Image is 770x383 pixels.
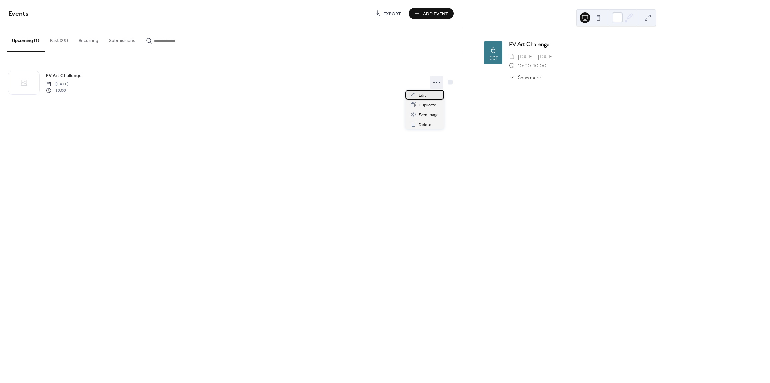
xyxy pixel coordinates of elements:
button: Past (29) [45,27,73,51]
span: [DATE] - [DATE] [518,52,554,61]
span: Events [8,7,29,20]
span: Duplicate [419,102,436,109]
div: ​ [509,74,515,81]
span: Show more [518,74,541,81]
span: 10:00 [533,61,546,70]
button: ​Show more [509,74,540,81]
span: Add Event [423,10,448,17]
span: [DATE] [46,81,69,87]
div: ​ [509,61,515,70]
a: PV Art Challenge [46,72,82,79]
button: Upcoming (1) [7,27,45,52]
div: 6 [491,45,496,55]
div: PV Art Challenge [509,40,748,49]
button: Submissions [104,27,141,51]
div: ​ [509,52,515,61]
button: Recurring [73,27,104,51]
a: Export [369,8,406,19]
span: 10:00 [518,61,531,70]
span: Delete [419,121,431,128]
div: Oct [489,56,498,61]
span: - [531,61,533,70]
button: Add Event [409,8,454,19]
span: Edit [419,92,426,99]
span: 10:00 [46,87,69,93]
span: Export [383,10,401,17]
span: Event page [419,111,439,119]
